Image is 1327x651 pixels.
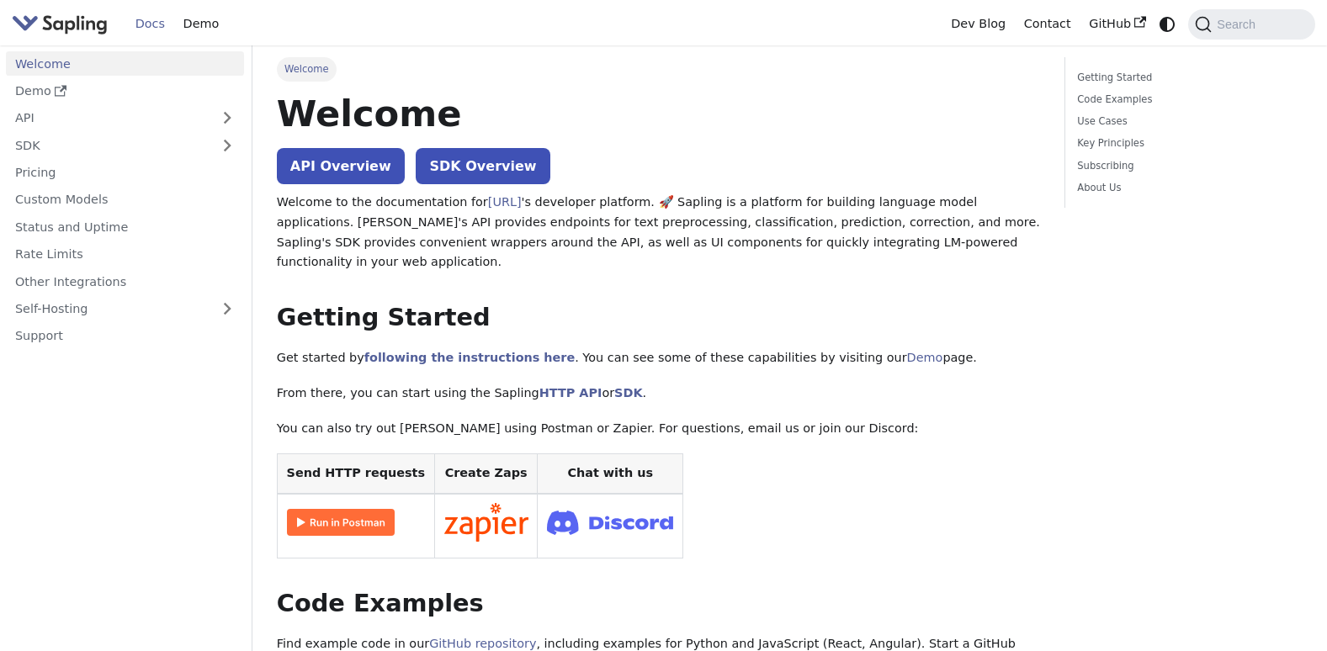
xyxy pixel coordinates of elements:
a: Welcome [6,51,244,76]
a: Demo [907,351,943,364]
a: Status and Uptime [6,214,244,239]
span: Search [1212,18,1266,31]
th: Create Zaps [434,454,538,494]
h1: Welcome [277,91,1040,136]
img: Sapling.ai [12,12,108,36]
a: Use Cases [1077,114,1297,130]
img: Join Discord [547,505,673,540]
th: Chat with us [538,454,683,494]
th: Send HTTP requests [277,454,434,494]
a: Docs [126,11,174,37]
a: SDK [6,133,210,157]
a: GitHub [1080,11,1154,37]
a: Subscribing [1077,158,1297,174]
img: Run in Postman [287,509,395,536]
a: Demo [6,79,244,103]
a: Getting Started [1077,70,1297,86]
button: Expand sidebar category 'SDK' [210,133,244,157]
h2: Code Examples [277,589,1040,619]
a: Code Examples [1077,92,1297,108]
a: API Overview [277,148,405,184]
button: Search (Command+K) [1188,9,1314,40]
a: SDK Overview [416,148,549,184]
a: Dev Blog [942,11,1014,37]
span: Welcome [277,57,337,81]
a: [URL] [488,195,522,209]
p: From there, you can start using the Sapling or . [277,384,1040,404]
a: Demo [174,11,228,37]
a: Other Integrations [6,269,244,294]
a: Sapling.aiSapling.ai [12,12,114,36]
a: Rate Limits [6,242,244,267]
img: Connect in Zapier [444,503,528,542]
a: Contact [1015,11,1080,37]
a: HTTP API [539,386,602,400]
p: Get started by . You can see some of these capabilities by visiting our page. [277,348,1040,368]
h2: Getting Started [277,303,1040,333]
a: Support [6,324,244,348]
p: You can also try out [PERSON_NAME] using Postman or Zapier. For questions, email us or join our D... [277,419,1040,439]
a: Pricing [6,161,244,185]
a: Custom Models [6,188,244,212]
nav: Breadcrumbs [277,57,1040,81]
button: Expand sidebar category 'API' [210,106,244,130]
a: GitHub repository [429,637,536,650]
a: following the instructions here [364,351,575,364]
a: Self-Hosting [6,297,244,321]
a: Key Principles [1077,135,1297,151]
p: Welcome to the documentation for 's developer platform. 🚀 Sapling is a platform for building lang... [277,193,1040,273]
a: About Us [1077,180,1297,196]
a: API [6,106,210,130]
button: Switch between dark and light mode (currently system mode) [1155,12,1180,36]
a: SDK [614,386,642,400]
